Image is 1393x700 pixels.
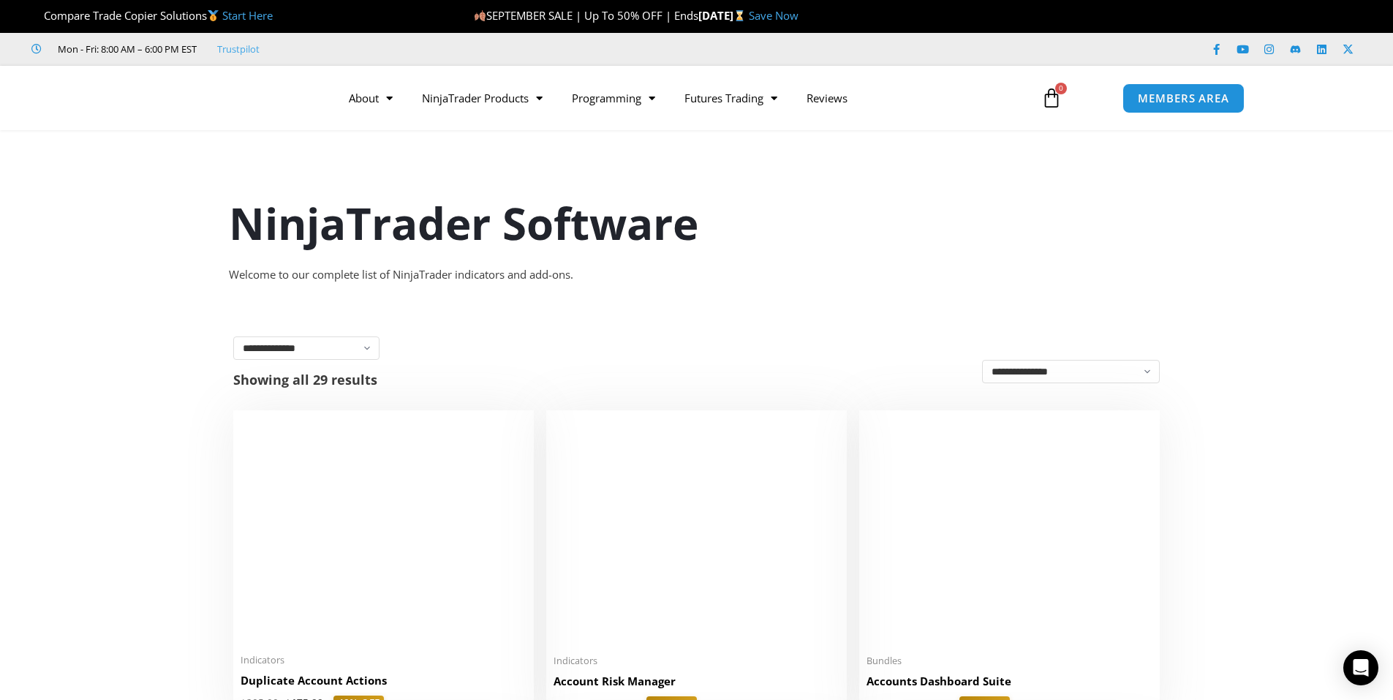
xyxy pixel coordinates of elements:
[554,418,839,645] img: Account Risk Manager
[1019,77,1084,119] a: 0
[208,10,219,21] img: 🥇
[32,10,43,21] img: 🏆
[867,418,1152,646] img: Accounts Dashboard Suite
[229,265,1165,285] div: Welcome to our complete list of NinjaTrader indicators and add-ons.
[241,654,526,666] span: Indicators
[554,655,839,667] span: Indicators
[670,81,792,115] a: Futures Trading
[222,8,273,23] a: Start Here
[31,8,273,23] span: Compare Trade Copier Solutions
[554,674,839,696] a: Account Risk Manager
[554,674,839,689] h2: Account Risk Manager
[734,10,745,21] img: ⌛
[334,81,1024,115] nav: Menu
[867,655,1152,667] span: Bundles
[698,8,749,23] strong: [DATE]
[792,81,862,115] a: Reviews
[749,8,799,23] a: Save Now
[241,673,526,696] a: Duplicate Account Actions
[557,81,670,115] a: Programming
[475,10,486,21] img: 🍂
[1055,83,1067,94] span: 0
[148,72,306,124] img: LogoAI | Affordable Indicators – NinjaTrader
[334,81,407,115] a: About
[54,40,197,58] span: Mon - Fri: 8:00 AM – 6:00 PM EST
[229,192,1165,254] h1: NinjaTrader Software
[241,673,526,688] h2: Duplicate Account Actions
[474,8,698,23] span: SEPTEMBER SALE | Up To 50% OFF | Ends
[241,418,526,645] img: Duplicate Account Actions
[867,674,1152,689] h2: Accounts Dashboard Suite
[1138,93,1229,104] span: MEMBERS AREA
[982,360,1160,383] select: Shop order
[233,373,377,386] p: Showing all 29 results
[217,40,260,58] a: Trustpilot
[1343,650,1378,685] div: Open Intercom Messenger
[407,81,557,115] a: NinjaTrader Products
[1122,83,1245,113] a: MEMBERS AREA
[867,674,1152,696] a: Accounts Dashboard Suite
